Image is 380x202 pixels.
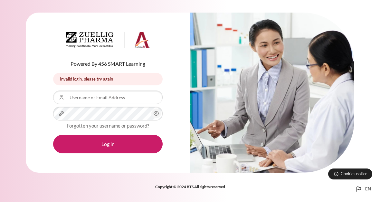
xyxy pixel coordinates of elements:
[53,60,163,68] p: Powered By 456 SMART Learning
[53,91,163,104] input: Username or Email Address
[352,183,374,196] button: Languages
[328,168,372,179] button: Cookies notice
[341,171,367,177] span: Cookies notice
[66,32,150,48] img: Architeck
[67,123,149,129] a: Forgotten your username or password?
[66,32,150,51] a: Architeck
[155,184,225,189] strong: Copyright © 2024 BTS All rights reserved
[53,73,163,85] div: Invalid login, please try again
[365,186,371,192] span: en
[53,135,163,153] button: Log in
